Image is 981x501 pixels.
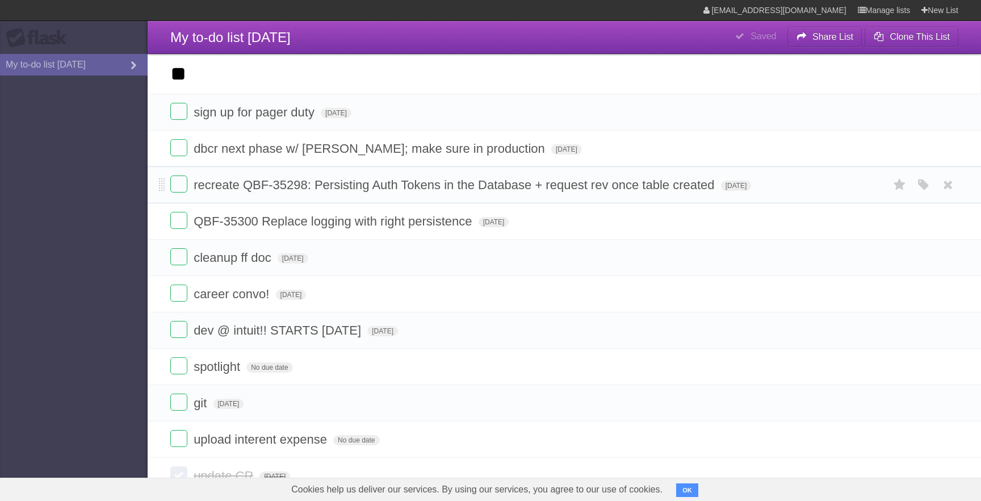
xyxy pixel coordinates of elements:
[213,399,244,409] span: [DATE]
[170,394,187,411] label: Done
[812,32,853,41] b: Share List
[321,108,351,118] span: [DATE]
[170,103,187,120] label: Done
[170,139,187,156] label: Done
[194,141,548,156] span: dbcr next phase w/ [PERSON_NAME]; make sure in production
[551,144,582,155] span: [DATE]
[889,176,911,194] label: Star task
[170,357,187,374] label: Done
[194,178,717,192] span: recreate QBF-35298: Persisting Auth Tokens in the Database + request rev once table created
[194,396,209,410] span: git
[170,212,187,229] label: Done
[194,250,274,265] span: cleanup ff doc
[259,471,290,482] span: [DATE]
[276,290,307,300] span: [DATE]
[676,483,698,497] button: OK
[194,214,475,228] span: QBF-35300 Replace logging with right persistence
[194,105,317,119] span: sign up for pager duty
[170,430,187,447] label: Done
[787,27,862,47] button: Share List
[479,217,509,227] span: [DATE]
[194,287,272,301] span: career convo!
[721,181,752,191] span: [DATE]
[170,176,187,193] label: Done
[751,31,776,41] b: Saved
[194,360,243,374] span: spotlight
[6,28,74,48] div: Flask
[865,27,958,47] button: Clone This List
[246,362,292,373] span: No due date
[333,435,379,445] span: No due date
[170,30,291,45] span: My to-do list [DATE]
[170,248,187,265] label: Done
[170,321,187,338] label: Done
[890,32,950,41] b: Clone This List
[194,432,330,446] span: upload interent expense
[278,253,308,264] span: [DATE]
[280,478,674,501] span: Cookies help us deliver our services. By using our services, you agree to our use of cookies.
[194,323,364,337] span: dev @ intuit!! STARTS [DATE]
[170,285,187,302] label: Done
[170,466,187,483] label: Done
[367,326,398,336] span: [DATE]
[194,469,256,483] span: update CR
